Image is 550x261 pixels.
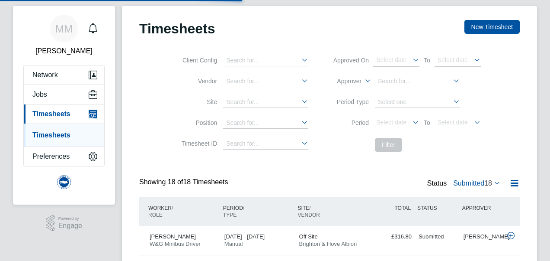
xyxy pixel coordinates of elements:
span: Brighton & Hove Albion [299,241,357,247]
button: Filter [375,138,402,152]
span: / [243,205,244,211]
a: MM[PERSON_NAME] [23,15,105,56]
label: Client Config [178,56,217,64]
span: Jobs [32,91,47,98]
input: Search for... [375,76,460,87]
div: Showing [139,178,230,187]
button: New Timesheet [464,20,520,34]
div: APPROVER [460,200,505,216]
span: 18 of [168,178,183,186]
div: Timesheets [24,124,104,147]
button: Preferences [24,147,104,166]
div: WORKER [146,200,221,223]
span: W&G Minibus Driver [150,241,201,247]
input: Select one [375,97,460,108]
input: Search for... [223,97,308,108]
span: / [172,205,173,211]
button: Network [24,65,104,85]
div: Submitted [415,230,460,244]
span: To [421,55,433,65]
span: Timesheets [32,110,70,118]
span: 18 [484,179,492,187]
span: Engage [58,222,82,230]
span: VENDOR [298,212,320,218]
div: [PERSON_NAME] [460,230,505,244]
label: Approved On [330,56,369,64]
div: Status [427,178,502,190]
div: PERIOD [221,200,296,223]
label: Timesheet ID [178,140,217,147]
span: 18 Timesheets [168,178,228,186]
label: Period Type [330,98,369,106]
span: Preferences [32,153,70,160]
a: Go to home page [23,175,105,189]
span: Select date [438,119,468,126]
span: [PERSON_NAME] [150,233,196,240]
input: Search for... [223,76,308,87]
span: / [309,205,310,211]
span: Select date [376,56,406,63]
input: Search for... [223,117,308,129]
span: TOTAL [394,205,411,211]
span: To [421,117,433,128]
span: Off Site [299,233,318,240]
nav: Main navigation [13,6,115,205]
label: Vendor [178,77,217,85]
a: Powered byEngage [46,215,82,232]
span: Powered by [58,215,82,222]
img: brightonandhovealbion-logo-retina.png [57,175,71,189]
span: MM [55,23,73,34]
div: STATUS [415,200,460,216]
h2: Timesheets [139,20,215,37]
span: Megan Morris [23,46,105,56]
label: Position [178,119,217,127]
a: Timesheets [32,131,70,139]
span: ROLE [148,212,163,218]
button: Jobs [24,85,104,104]
input: Search for... [223,55,308,66]
span: Select date [376,119,406,126]
label: Period [330,119,369,127]
button: Timesheets [24,104,104,124]
label: Approver [323,77,361,85]
input: Search for... [223,138,308,150]
div: £316.80 [370,230,415,244]
div: SITE [296,200,371,223]
span: Manual [224,241,243,247]
span: TYPE [223,212,237,218]
span: Network [32,71,58,79]
span: [DATE] - [DATE] [224,233,265,240]
span: Select date [438,56,468,63]
label: Submitted [453,179,501,187]
label: Site [178,98,217,106]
